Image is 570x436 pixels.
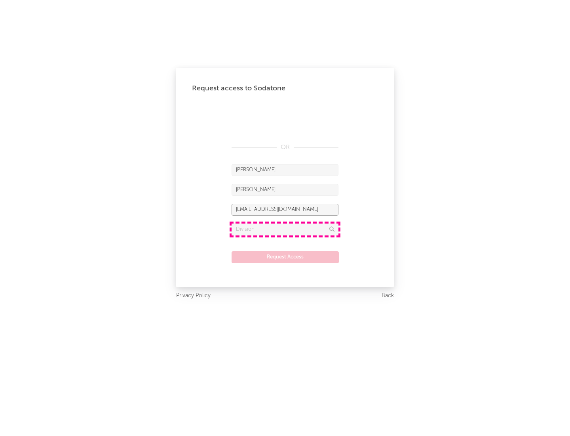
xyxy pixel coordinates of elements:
[382,291,394,301] a: Back
[232,143,338,152] div: OR
[192,84,378,93] div: Request access to Sodatone
[176,291,211,301] a: Privacy Policy
[232,204,338,216] input: Email
[232,164,338,176] input: First Name
[232,251,339,263] button: Request Access
[232,224,338,235] input: Division
[232,184,338,196] input: Last Name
